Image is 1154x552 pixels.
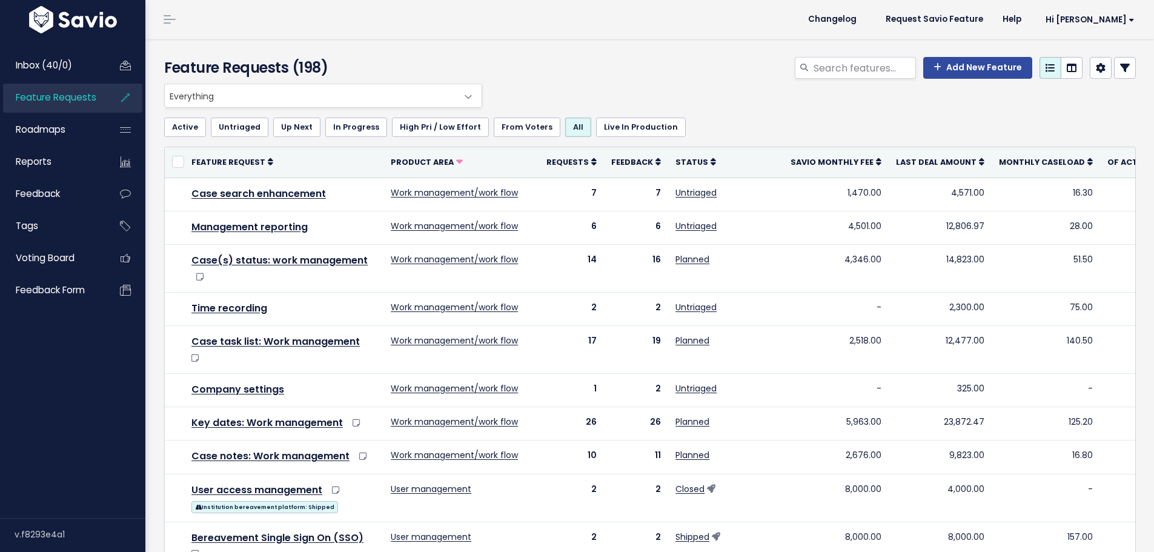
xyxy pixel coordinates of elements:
span: Inbox (40/0) [16,59,72,71]
td: 2 [539,474,604,522]
h4: Feature Requests (198) [164,57,476,79]
a: Tags [3,212,101,240]
td: 4,571.00 [889,178,992,211]
a: Last deal amount [896,156,984,168]
span: Feedback [16,187,60,200]
td: 2 [604,374,668,407]
a: Feedback [3,180,101,208]
td: 125.20 [992,407,1100,441]
span: Changelog [808,15,857,24]
td: 16.30 [992,178,1100,211]
span: Monthly caseload [999,157,1085,167]
td: 16 [604,244,668,292]
a: High Pri / Low Effort [392,118,489,137]
td: 9,823.00 [889,441,992,474]
a: Feedback [611,156,661,168]
a: Planned [675,416,709,428]
a: Key dates: Work management [191,416,343,430]
a: Reports [3,148,101,176]
a: Untriaged [675,301,717,313]
a: In Progress [325,118,387,137]
a: Case notes: Work management [191,449,350,463]
a: Voting Board [3,244,101,272]
a: User management [391,531,471,543]
td: 2,300.00 [889,292,992,325]
a: Status [675,156,716,168]
td: 5,963.00 [783,407,889,441]
td: 6 [604,211,668,244]
a: Work management/work flow [391,334,518,347]
span: Feature Requests [16,91,96,104]
img: logo-white.9d6f32f41409.svg [26,6,120,33]
span: Roadmaps [16,123,65,136]
td: 140.50 [992,326,1100,374]
a: Live In Production [596,118,686,137]
td: 8,000.00 [783,474,889,522]
td: 325.00 [889,374,992,407]
span: Last deal amount [896,157,977,167]
a: Requests [546,156,597,168]
a: Management reporting [191,220,308,234]
span: Institution bereavement platform: Shipped [191,501,338,513]
a: Planned [675,253,709,265]
td: 12,806.97 [889,211,992,244]
a: Roadmaps [3,116,101,144]
a: Institution bereavement platform: Shipped [191,499,338,514]
a: From Voters [494,118,560,137]
a: Untriaged [211,118,268,137]
td: 19 [604,326,668,374]
a: Hi [PERSON_NAME] [1031,10,1144,29]
td: 14,823.00 [889,244,992,292]
a: Help [993,10,1031,28]
a: Request Savio Feature [876,10,993,28]
td: 51.50 [992,244,1100,292]
a: Inbox (40/0) [3,52,101,79]
span: Feedback form [16,284,85,296]
a: Feature Requests [3,84,101,111]
td: 4,501.00 [783,211,889,244]
td: - [992,474,1100,522]
td: 2 [604,474,668,522]
span: Voting Board [16,251,75,264]
a: Feature Request [191,156,273,168]
span: Hi [PERSON_NAME] [1046,15,1135,24]
a: Product Area [391,156,463,168]
td: 1,470.00 [783,178,889,211]
a: Work management/work flow [391,382,518,394]
span: Everything [165,84,457,107]
a: Planned [675,334,709,347]
a: Company settings [191,382,284,396]
td: 11 [604,441,668,474]
td: 4,000.00 [889,474,992,522]
td: - [783,374,889,407]
span: Reports [16,155,51,168]
td: 7 [539,178,604,211]
span: Tags [16,219,38,232]
a: Untriaged [675,220,717,232]
a: Shipped [675,531,709,543]
a: Case search enhancement [191,187,326,201]
a: Active [164,118,206,137]
a: Monthly caseload [999,156,1093,168]
td: - [992,374,1100,407]
td: 2,518.00 [783,326,889,374]
td: 12,477.00 [889,326,992,374]
a: Time recording [191,301,267,315]
td: 17 [539,326,604,374]
a: Work management/work flow [391,220,518,232]
a: Feedback form [3,276,101,304]
a: Work management/work flow [391,416,518,428]
a: Untriaged [675,187,717,199]
td: 2 [539,292,604,325]
a: User access management [191,483,322,497]
span: Feature Request [191,157,265,167]
td: - [783,292,889,325]
td: 26 [604,407,668,441]
span: Everything [164,84,482,108]
td: 26 [539,407,604,441]
a: Savio Monthly Fee [791,156,881,168]
a: Work management/work flow [391,449,518,461]
td: 16.80 [992,441,1100,474]
span: Savio Monthly Fee [791,157,874,167]
td: 7 [604,178,668,211]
